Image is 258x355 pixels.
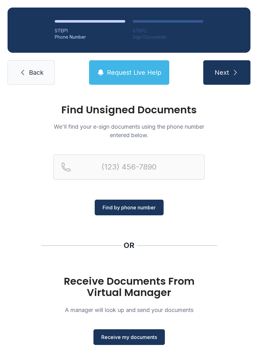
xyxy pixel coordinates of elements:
[215,68,229,77] span: Next
[53,122,205,139] p: We'll find your e-sign documents using the phone number entered below.
[53,105,205,115] h1: Find Unsigned Documents
[103,204,156,211] span: Find by phone number
[53,306,205,314] p: A manager will look up and send your documents
[29,68,43,77] span: Back
[101,333,157,341] span: Receive my documents
[133,34,203,40] div: Sign Documents
[124,240,134,250] div: OR
[55,28,125,34] div: STEP 1
[55,34,125,40] div: Phone Number
[53,276,205,298] h1: Receive Documents From Virtual Manager
[107,68,161,77] span: Request Live Help
[53,154,205,180] input: Reservation phone number
[133,28,203,34] div: STEP 2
